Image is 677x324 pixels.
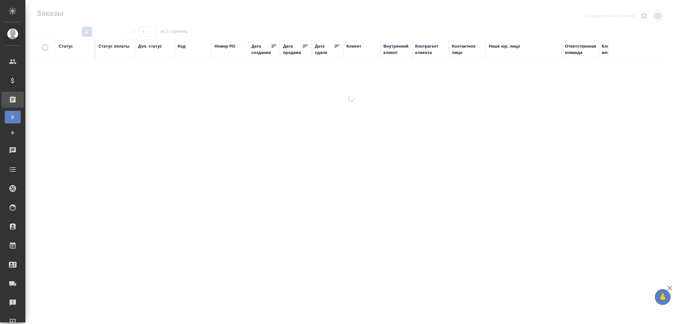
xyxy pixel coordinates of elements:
[98,43,129,50] div: Статус оплаты
[489,43,520,50] div: Наше юр. лицо
[602,43,632,56] div: Клиентские менеджеры
[138,43,162,50] div: Доп. статус
[59,43,73,50] div: Статус
[251,43,271,56] div: Дата создания
[8,114,17,120] span: В
[415,43,446,56] div: Контрагент клиента
[657,290,668,304] span: 🙏
[5,111,21,123] a: В
[178,43,185,50] div: Код
[347,43,361,50] div: Клиент
[5,127,21,139] a: Ф
[215,43,235,50] div: Номер PO
[565,43,596,56] div: Ответственная команда
[315,43,334,56] div: Дата сдачи
[8,130,17,136] span: Ф
[452,43,482,56] div: Контактное лицо
[655,289,671,305] button: 🙏
[283,43,302,56] div: Дата продажи
[383,43,409,56] div: Внутренний клиент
